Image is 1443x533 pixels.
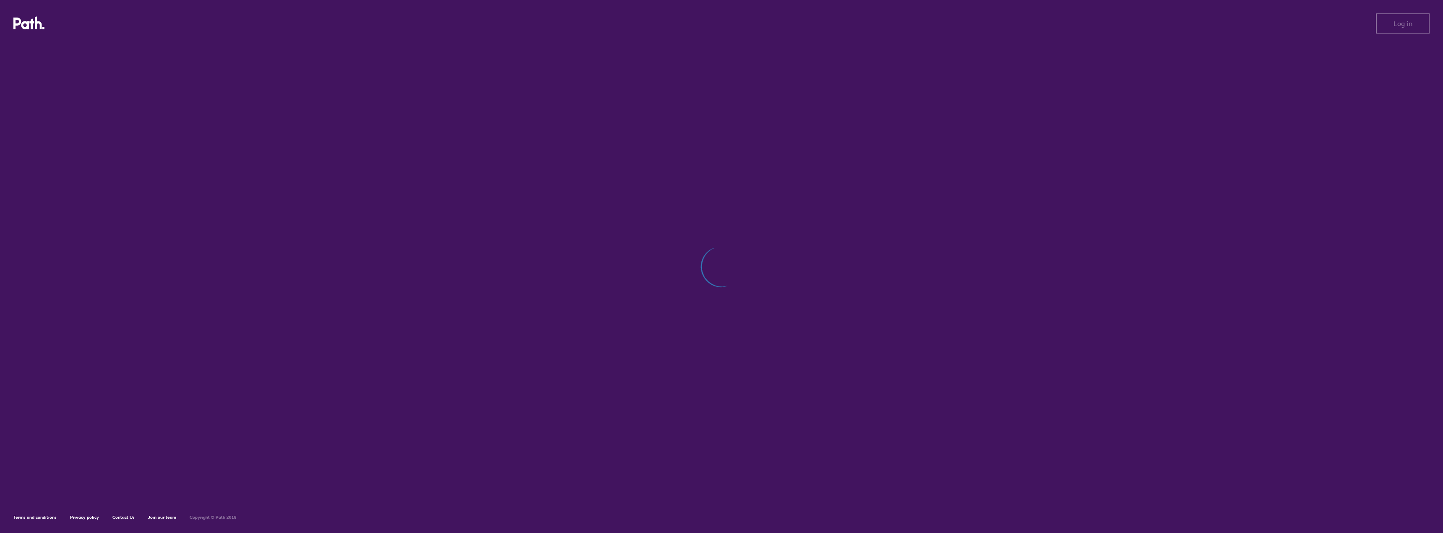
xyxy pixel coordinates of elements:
[112,515,135,520] a: Contact Us
[1376,13,1430,34] button: Log in
[70,515,99,520] a: Privacy policy
[190,515,237,520] h6: Copyright © Path 2018
[148,515,176,520] a: Join our team
[1394,20,1412,27] span: Log in
[13,515,57,520] a: Terms and conditions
